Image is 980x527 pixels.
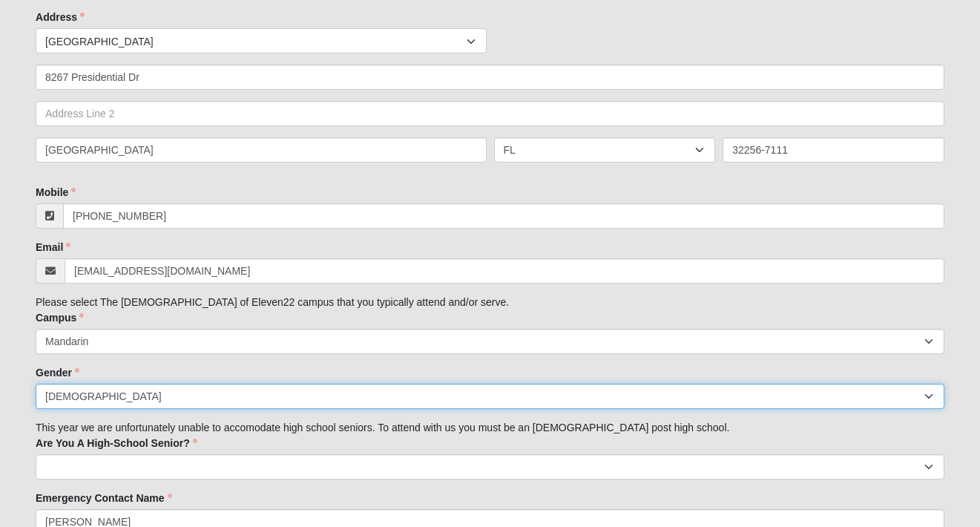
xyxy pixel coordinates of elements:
[723,137,944,163] input: Zip
[36,310,84,325] label: Campus
[36,101,944,126] input: Address Line 2
[36,491,172,505] label: Emergency Contact Name
[45,29,466,54] span: [GEOGRAPHIC_DATA]
[36,365,79,380] label: Gender
[36,65,944,90] input: Address Line 1
[36,10,85,24] label: Address
[36,185,76,200] label: Mobile
[36,436,197,451] label: Are You A High-School Senior?
[36,240,70,255] label: Email
[36,137,486,163] input: City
